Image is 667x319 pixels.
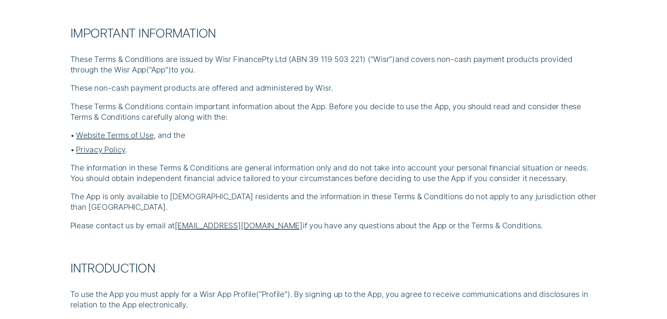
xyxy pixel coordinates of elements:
span: ( [146,65,149,74]
p: These non-cash payment products are offered and administered by Wisr. [70,83,597,93]
p: These Terms & Conditions contain important information about the App. Before you decide to use th... [70,101,597,122]
span: L T D [275,54,286,64]
p: The App is only available to [DEMOGRAPHIC_DATA] residents and the information in these Terms & Co... [70,191,597,212]
span: ( [256,289,259,299]
span: ) [287,289,290,299]
span: ) [168,65,171,74]
p: . [76,144,597,155]
h3: Important Information [70,27,597,46]
p: Please contact us by email at if you have any questions about the App or the Terms & Conditions. [70,220,597,231]
a: Privacy Policy [76,145,125,154]
span: P T Y [262,54,273,64]
a: [EMAIL_ADDRESS][DOMAIN_NAME] [175,221,303,230]
span: Pty [262,54,273,64]
span: ) [392,54,395,64]
span: ( [368,54,370,64]
p: The information in these Terms & Conditions are general information only and do not take into acc... [70,162,597,183]
span: ( [289,54,291,64]
span: Ltd [275,54,286,64]
span: ) [363,54,366,64]
p: , and the [76,130,597,140]
h3: Introduction [70,262,597,281]
a: Website Terms of Use [76,130,154,140]
p: These Terms & Conditions are issued by Wisr Finance ABN 39 119 503 221 "Wisr" and covers non-cash... [70,54,597,75]
p: To use the App you must apply for a Wisr App Profile "Profile" . By signing up to the App, you ag... [70,289,597,310]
